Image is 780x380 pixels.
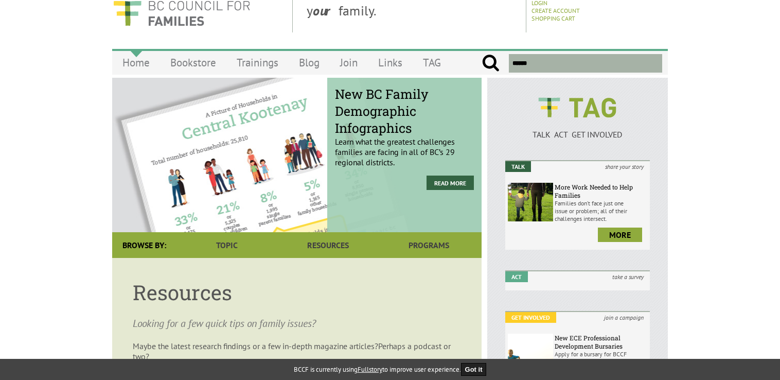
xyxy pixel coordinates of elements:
em: Talk [505,161,531,172]
a: Create Account [531,7,580,14]
strong: our [313,2,339,19]
a: Read more [427,176,474,190]
a: Join [330,50,368,75]
a: Blog [289,50,330,75]
i: take a survey [606,271,650,282]
p: Apply for a bursary for BCCF trainings [555,350,647,366]
h1: Resources [133,279,461,306]
h6: New ECE Professional Development Bursaries [555,334,647,350]
span: Perhaps a podcast or two? [133,341,451,361]
a: more [598,228,642,242]
a: Shopping Cart [531,14,575,22]
a: Programs [379,232,480,258]
a: Topic [176,232,277,258]
a: Links [368,50,413,75]
p: TALK ACT GET INVOLVED [505,129,650,140]
a: Fullstory [358,365,382,374]
h6: More Work Needed to Help Families [555,183,647,199]
a: TALK ACT GET INVOLVED [505,119,650,140]
img: BCCF's TAG Logo [531,88,624,127]
p: Looking for a few quick tips on family issues? [133,316,461,331]
a: TAG [413,50,451,75]
em: Act [505,271,528,282]
i: share your story [599,161,650,172]
a: Bookstore [160,50,226,75]
i: join a campaign [598,312,650,323]
div: Browse By: [112,232,176,258]
em: Get Involved [505,312,556,323]
input: Submit [482,54,500,73]
button: Got it [461,363,487,376]
a: Resources [277,232,378,258]
a: Trainings [226,50,289,75]
span: New BC Family Demographic Infographics [335,85,474,136]
p: Maybe the latest research findings or a few in-depth magazine articles? [133,341,461,361]
p: Families don’t face just one issue or problem; all of their challenges intersect. [555,199,647,222]
a: Home [112,50,160,75]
